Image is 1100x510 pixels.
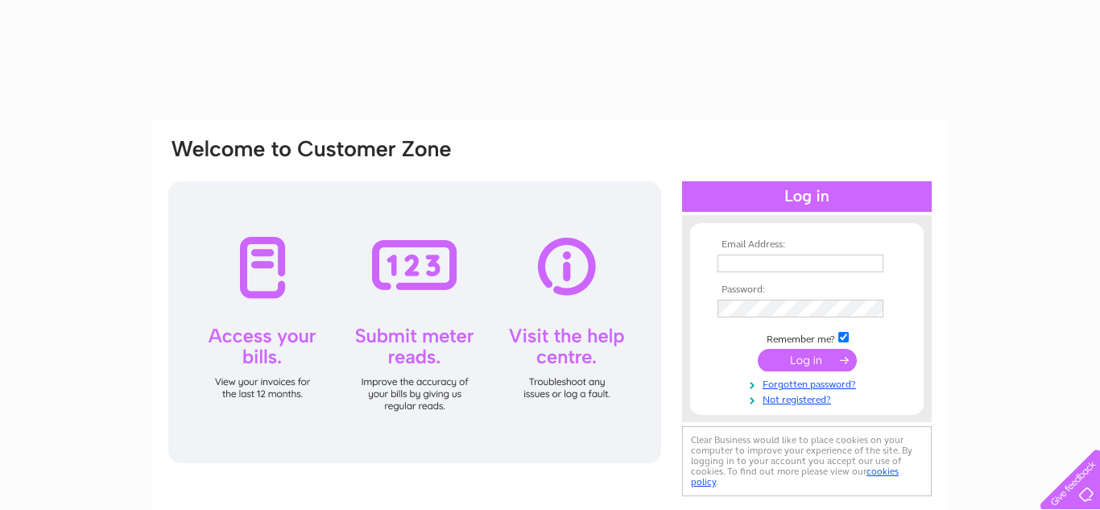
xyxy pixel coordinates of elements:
td: Remember me? [713,330,900,346]
input: Submit [758,349,857,371]
div: Clear Business would like to place cookies on your computer to improve your experience of the sit... [682,426,932,496]
a: cookies policy [691,466,899,487]
th: Email Address: [713,239,900,251]
a: Not registered? [717,391,900,406]
th: Password: [713,284,900,296]
a: Forgotten password? [717,375,900,391]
